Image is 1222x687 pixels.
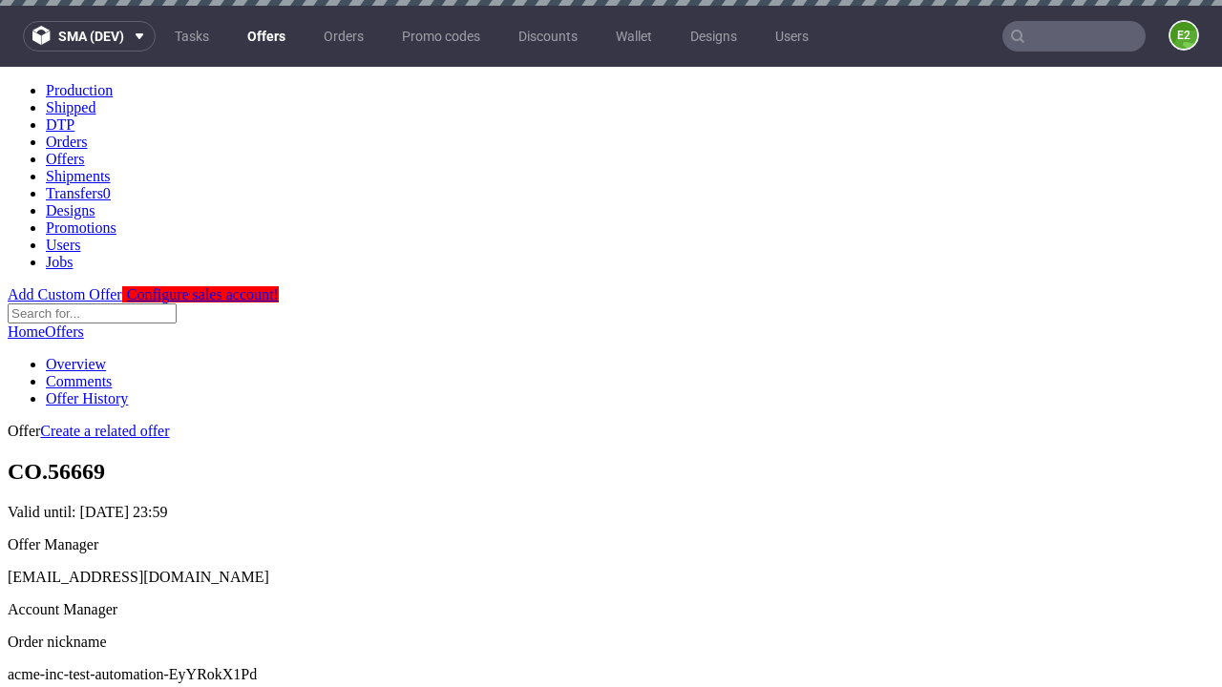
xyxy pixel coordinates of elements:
[507,21,589,52] a: Discounts
[679,21,748,52] a: Designs
[604,21,664,52] a: Wallet
[45,257,84,273] a: Offers
[8,567,1214,584] div: Order nickname
[103,118,111,135] span: 0
[122,219,279,236] a: Configure sales account!
[390,21,492,52] a: Promo codes
[8,237,177,257] input: Search for...
[58,30,124,43] span: sma (dev)
[46,32,95,49] a: Shipped
[46,289,106,305] a: Overview
[8,437,1214,454] p: Valid until:
[46,153,116,169] a: Promotions
[46,170,80,186] a: Users
[23,21,156,52] button: sma (dev)
[8,469,1214,487] div: Offer Manager
[46,306,112,323] a: Comments
[8,356,1214,373] div: Offer
[127,219,279,236] span: Configure sales account!
[236,21,297,52] a: Offers
[8,219,122,236] a: Add Custom Offer
[46,101,111,117] a: Shipments
[8,502,1214,519] div: [EMAIL_ADDRESS][DOMAIN_NAME]
[8,534,1214,552] div: Account Manager
[46,15,113,31] a: Production
[8,392,1214,418] h1: CO.56669
[46,84,85,100] a: Offers
[46,118,111,135] a: Transfers0
[46,67,88,83] a: Orders
[163,21,221,52] a: Tasks
[80,437,168,453] time: [DATE] 23:59
[312,21,375,52] a: Orders
[46,50,74,66] a: DTP
[8,257,45,273] a: Home
[46,187,73,203] a: Jobs
[46,323,128,340] a: Offer History
[8,599,1214,616] p: acme-inc-test-automation-EyYRokX1Pd
[764,21,820,52] a: Users
[1170,22,1197,49] figcaption: e2
[40,356,169,372] a: Create a related offer
[46,135,95,152] a: Designs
